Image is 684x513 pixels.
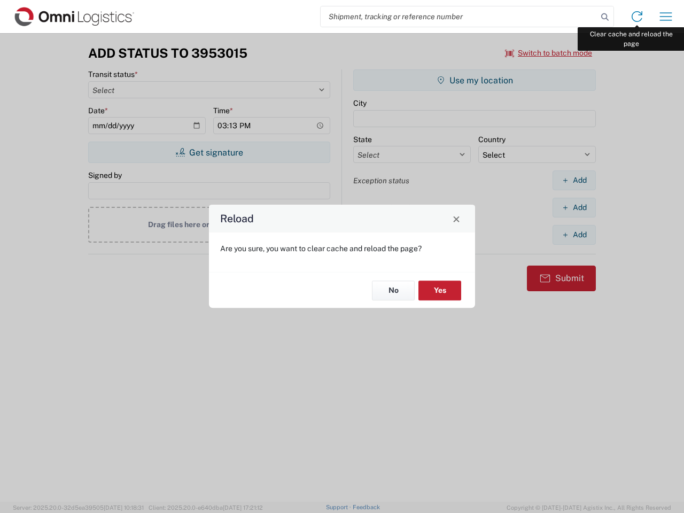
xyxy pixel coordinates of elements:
input: Shipment, tracking or reference number [321,6,597,27]
button: No [372,281,415,300]
p: Are you sure, you want to clear cache and reload the page? [220,244,464,253]
button: Yes [418,281,461,300]
h4: Reload [220,211,254,227]
button: Close [449,211,464,226]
